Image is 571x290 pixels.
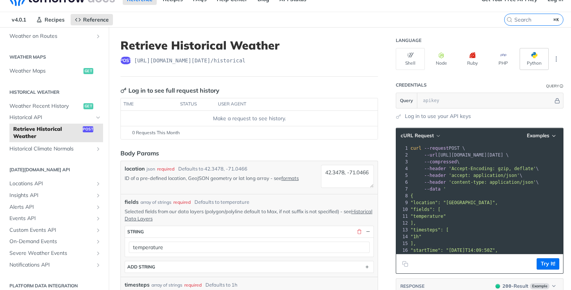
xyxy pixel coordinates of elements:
button: RESPONSE [400,282,425,290]
span: get [83,68,93,74]
span: Historical Climate Normals [9,145,93,153]
h1: Retrieve Historical Weather [120,39,378,52]
div: QueryInformation [546,83,563,89]
span: Weather on Routes [9,33,93,40]
span: curl [411,146,421,151]
span: https://api.tomorrow.io/v4/historical [134,57,245,64]
span: --compressed [424,159,457,164]
th: status [177,98,215,110]
div: Credentials [396,82,427,88]
button: Python [520,48,549,70]
div: Log in to see full request history [120,86,219,95]
div: 13 [396,226,409,233]
kbd: ⌘K [552,16,561,23]
span: 200 [495,284,500,288]
p: Selected fields from our data layers (polygon/polyline default to Max, if not suffix is not speci... [125,208,374,222]
a: Alerts APIShow subpages for Alerts API [6,202,103,213]
div: - Result [503,282,528,290]
span: Reference [83,16,109,23]
span: Weather Maps [9,67,82,75]
span: Custom Events API [9,226,93,234]
button: ADD string [125,261,373,273]
span: "timesteps": [ [411,227,449,233]
div: Query [546,83,559,89]
span: ' [443,186,446,192]
button: PHP [489,48,518,70]
span: Locations API [9,180,93,188]
span: --header [424,180,446,185]
span: { [411,193,413,199]
button: Copy to clipboard [400,258,411,270]
a: Severe Weather EventsShow subpages for Severe Weather Events [6,248,103,259]
div: Language [396,37,421,43]
span: On-Demand Events [9,238,93,245]
a: Notifications APIShow subpages for Notifications API [6,259,103,271]
span: \ [411,159,460,164]
span: cURL Request [401,132,434,139]
th: time [121,98,177,110]
span: 'Accept-Encoding: gzip, deflate' [449,166,536,171]
p: ID of a pre-defined location, GeoJSON geometry or lat long array - see [125,175,318,181]
span: fields [125,198,139,206]
span: Recipes [45,16,65,23]
button: Hide [364,228,371,235]
span: Example [530,283,549,289]
h2: [DATE][DOMAIN_NAME] API [6,166,103,173]
div: array of strings [140,199,171,206]
span: ], [411,220,416,226]
span: POST \ [411,146,465,151]
a: Historical APIHide subpages for Historical API [6,112,103,123]
div: 12 [396,220,409,226]
div: Defaults to temperature [194,199,249,206]
button: Show subpages for Weather on Routes [95,33,101,39]
span: --url [424,152,438,158]
span: 'accept: application/json' [449,173,520,178]
textarea: 42.3478, -71.0466 [321,165,374,188]
div: required [184,282,202,288]
button: Shell [396,48,425,70]
button: Ruby [458,48,487,70]
button: Show subpages for Notifications API [95,262,101,268]
span: --header [424,173,446,178]
span: Notifications API [9,261,93,269]
span: Retrieve Historical Weather [13,126,81,140]
svg: More ellipsis [553,56,560,62]
h2: Weather Maps [6,54,103,60]
div: Defaults to 42.3478, -71.0466 [178,165,247,173]
input: apikey [419,93,553,108]
div: string [127,229,144,234]
a: On-Demand EventsShow subpages for On-Demand Events [6,236,103,247]
div: 5 [396,172,409,179]
button: More Languages [551,53,562,65]
a: formats [281,175,299,181]
button: Show subpages for Historical Climate Normals [95,146,101,152]
a: Log in to use your API keys [405,112,471,120]
div: 8 [396,192,409,199]
span: Severe Weather Events [9,250,93,257]
span: "startTime": "[DATE]T14:09:50Z", [411,248,498,253]
svg: Key [120,87,127,93]
div: ADD string [127,264,155,270]
div: array of strings [151,282,182,288]
a: Insights APIShow subpages for Insights API [6,190,103,201]
span: --data [424,186,440,192]
span: Weather Recent History [9,102,82,110]
button: Examples [524,132,559,140]
button: Show subpages for On-Demand Events [95,239,101,245]
span: Examples [527,132,549,139]
h2: Platform DATA integration [6,282,103,289]
button: 200200-ResultExample [492,282,559,290]
div: 10 [396,206,409,213]
button: Node [427,48,456,70]
span: \ [411,173,522,178]
span: "temperature" [411,214,446,219]
i: Information [560,84,563,88]
span: --request [424,146,449,151]
div: required [173,199,191,206]
span: "1h" [411,234,421,239]
button: Hide subpages for Historical API [95,115,101,121]
button: cURL Request [398,132,442,140]
div: 6 [396,179,409,186]
a: Locations APIShow subpages for Locations API [6,178,103,189]
div: 1 [396,145,409,152]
